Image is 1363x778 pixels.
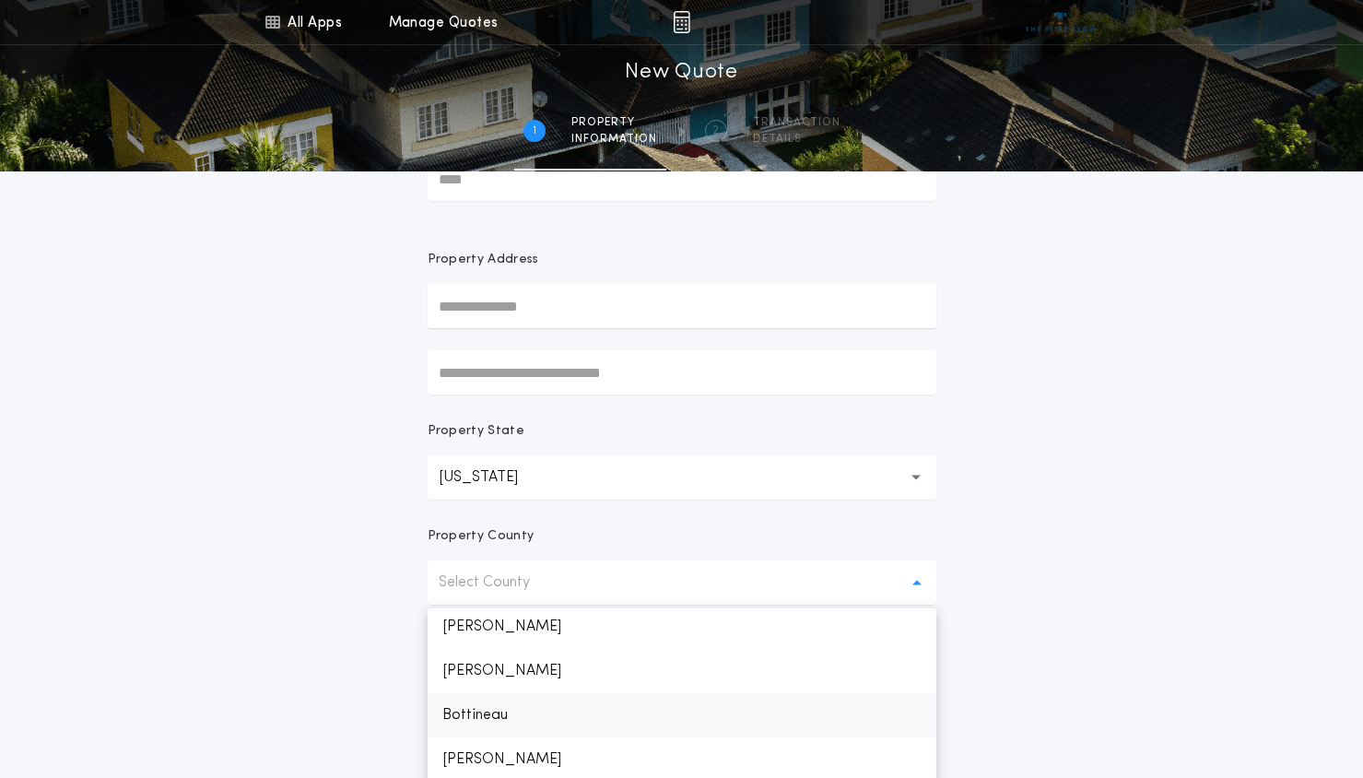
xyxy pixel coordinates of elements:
[625,58,737,88] h1: New Quote
[428,527,535,546] p: Property County
[571,132,657,147] span: information
[1026,13,1095,31] img: vs-icon
[712,124,719,138] h2: 2
[428,693,936,737] p: Bottineau
[428,605,936,649] p: [PERSON_NAME]
[673,11,690,33] img: img
[439,572,559,594] p: Select County
[428,157,936,201] input: Prepared For
[428,251,936,269] p: Property Address
[428,422,524,441] p: Property State
[571,115,657,130] span: Property
[753,115,840,130] span: Transaction
[533,124,536,138] h2: 1
[428,560,936,605] button: Select County
[428,649,936,693] p: [PERSON_NAME]
[428,455,936,500] button: [US_STATE]
[439,466,547,489] p: [US_STATE]
[753,132,840,147] span: details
